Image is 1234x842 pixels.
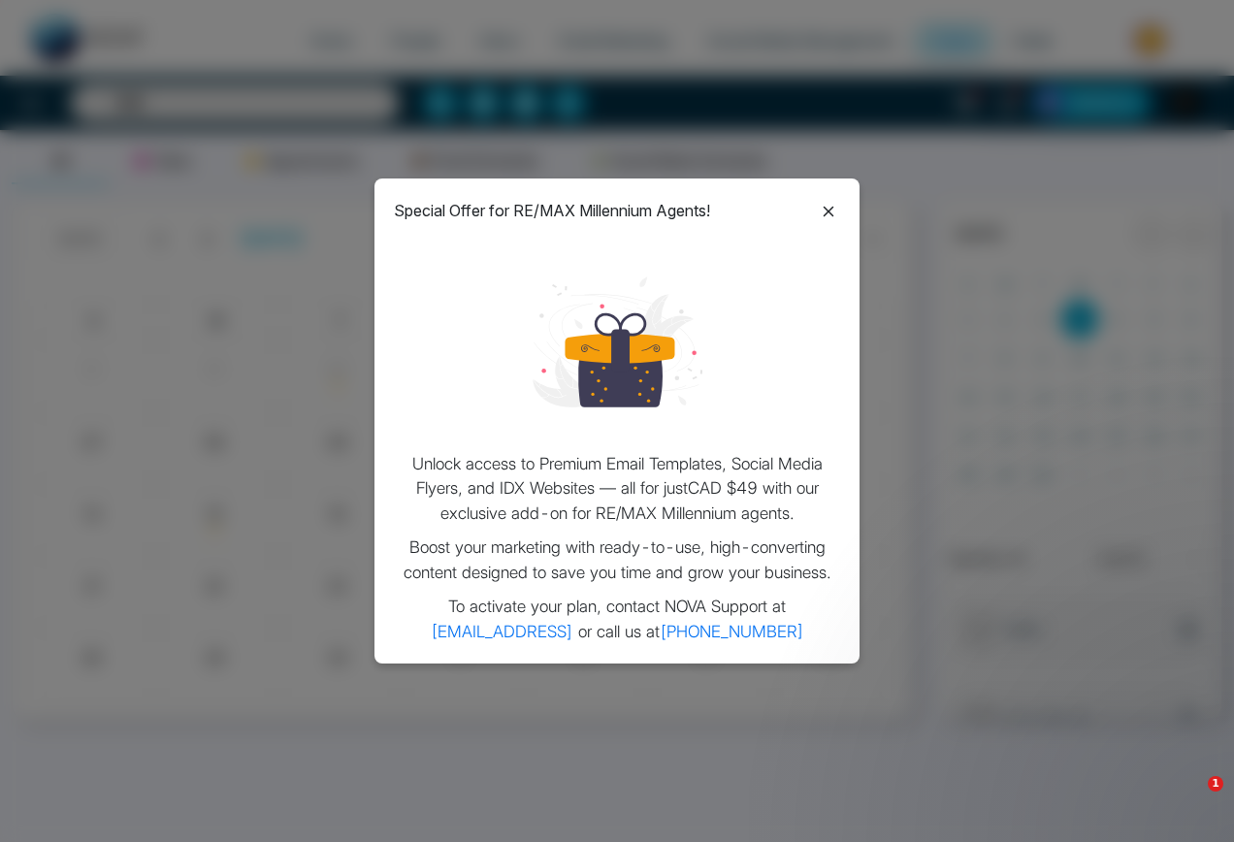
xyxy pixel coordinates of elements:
[1168,776,1215,823] iframe: Intercom live chat
[394,535,840,585] p: Boost your marketing with ready-to-use, high-converting content designed to save you time and gro...
[394,199,710,222] p: Special Offer for RE/MAX Millennium Agents!
[533,257,702,427] img: loading
[846,654,1234,790] iframe: Intercom notifications message
[431,622,573,641] a: [EMAIL_ADDRESS]
[660,622,804,641] a: [PHONE_NUMBER]
[1208,776,1223,792] span: 1
[394,452,840,527] p: Unlock access to Premium Email Templates, Social Media Flyers, and IDX Websites — all for just CA...
[394,595,840,644] p: To activate your plan, contact NOVA Support at or call us at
